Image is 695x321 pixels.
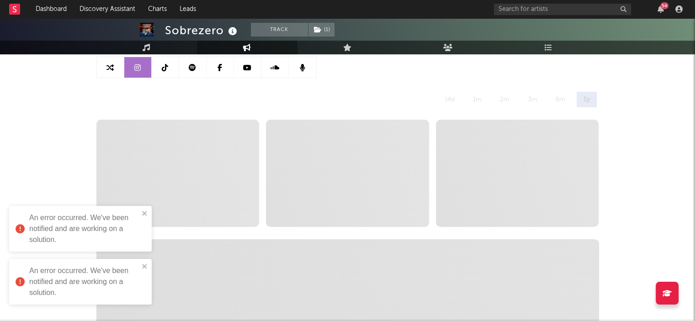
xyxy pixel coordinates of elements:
[308,23,334,37] button: (1)
[438,92,462,107] div: 14d
[493,92,516,107] div: 2m
[658,5,664,13] button: 54
[142,263,148,271] button: close
[165,23,239,38] div: Sobrezero
[251,23,308,37] button: Track
[549,92,572,107] div: 6m
[660,2,668,9] div: 54
[29,265,139,298] div: An error occurred. We've been notified and are working on a solution.
[577,92,597,107] div: 1y
[142,210,148,218] button: close
[521,92,544,107] div: 3m
[494,4,631,15] input: Search for artists
[29,212,139,245] div: An error occurred. We've been notified and are working on a solution.
[466,92,488,107] div: 1m
[308,23,335,37] span: ( 1 )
